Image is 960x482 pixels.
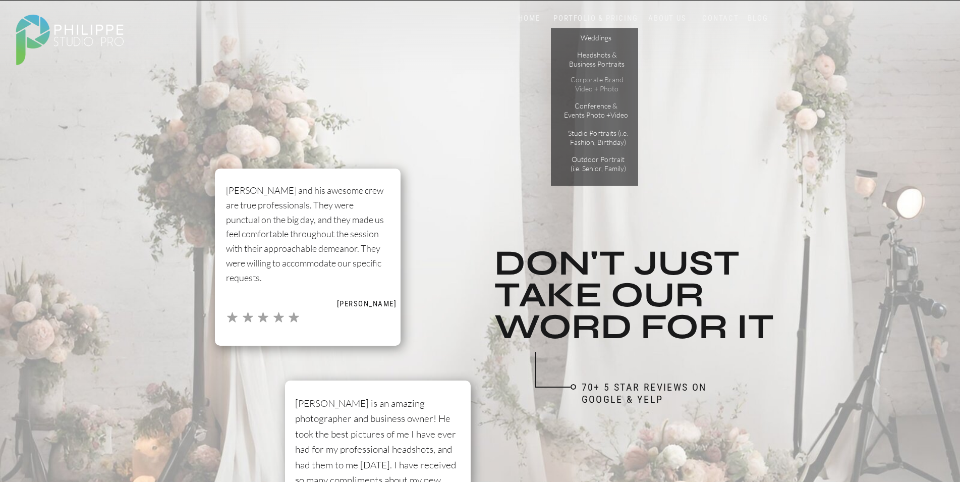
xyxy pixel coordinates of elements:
[568,33,625,44] a: Weddings
[700,14,742,23] a: CONTACT
[337,300,394,309] p: [PERSON_NAME]
[508,14,551,23] a: HOME
[564,101,629,119] a: Conference & Events Photo +Video
[569,50,626,68] a: Headshots & Business Portraits
[582,381,717,408] p: 70+ 5 Star reviews on Google & Yelp
[646,14,689,23] a: ABOUT US
[551,14,641,23] a: PORTFOLIO & PRICING
[226,183,387,300] p: [PERSON_NAME] and his awesome crew are true professionals. They were punctual on the big day, and...
[494,247,786,345] h2: Don't just take our word for it
[567,155,630,173] a: Outdoor Portrait (i.e. Senior, Family)
[569,75,626,93] a: Corporate Brand Video + Photo
[564,129,632,146] a: Studio Portraits (i.e. Fashion, Birthday)
[746,14,771,23] a: BLOG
